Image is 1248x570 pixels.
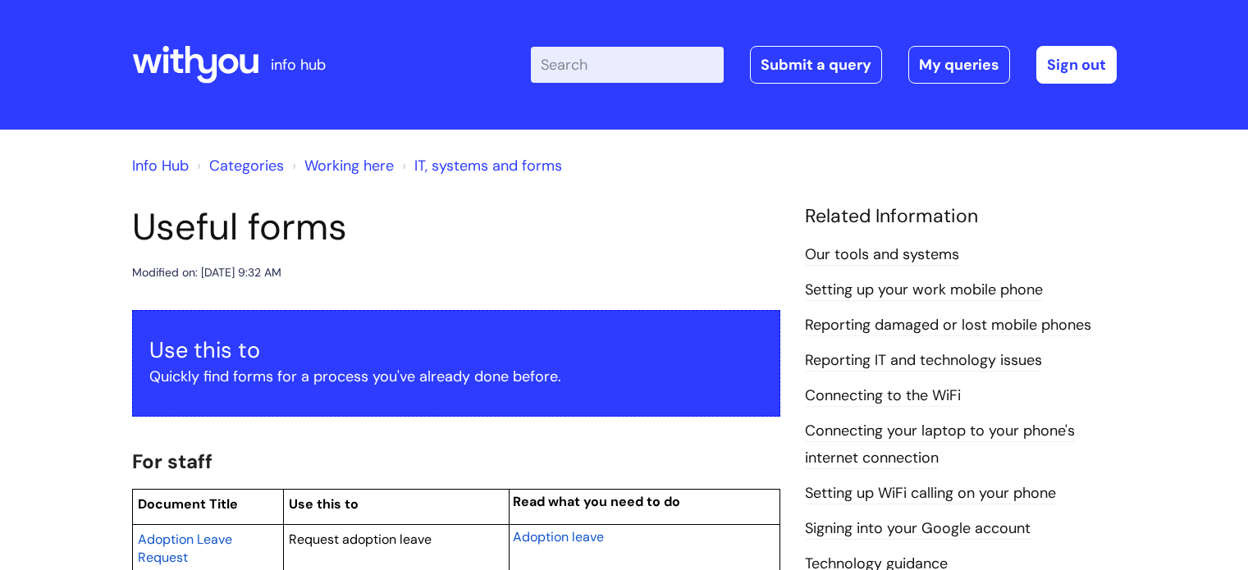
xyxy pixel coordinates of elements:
[805,483,1056,504] a: Setting up WiFi calling on your phone
[149,363,763,390] p: Quickly find forms for a process you've already done before.
[513,493,680,510] span: Read what you need to do
[289,495,359,513] span: Use this to
[304,156,394,176] a: Working here
[289,531,432,548] span: Request adoption leave
[805,518,1031,540] a: Signing into your Google account
[288,153,394,179] li: Working here
[132,449,213,474] span: For staff
[513,528,604,545] span: Adoption leave
[805,421,1075,468] a: Connecting your laptop to your phone's internet connection
[513,527,604,546] a: Adoption leave
[805,350,1042,372] a: Reporting IT and technology issues
[138,495,238,513] span: Document Title
[193,153,284,179] li: Solution home
[750,46,882,84] a: Submit a query
[138,529,232,567] a: Adoption Leave Request
[805,280,1043,301] a: Setting up your work mobile phone
[138,531,232,566] span: Adoption Leave Request
[149,337,763,363] h3: Use this to
[132,156,189,176] a: Info Hub
[805,244,959,266] a: Our tools and systems
[209,156,284,176] a: Categories
[531,47,724,83] input: Search
[414,156,562,176] a: IT, systems and forms
[271,52,326,78] p: info hub
[805,205,1117,228] h4: Related Information
[398,153,562,179] li: IT, systems and forms
[908,46,1010,84] a: My queries
[531,46,1117,84] div: | -
[1036,46,1117,84] a: Sign out
[805,315,1091,336] a: Reporting damaged or lost mobile phones
[132,205,780,249] h1: Useful forms
[805,385,961,407] a: Connecting to the WiFi
[132,262,281,283] div: Modified on: [DATE] 9:32 AM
